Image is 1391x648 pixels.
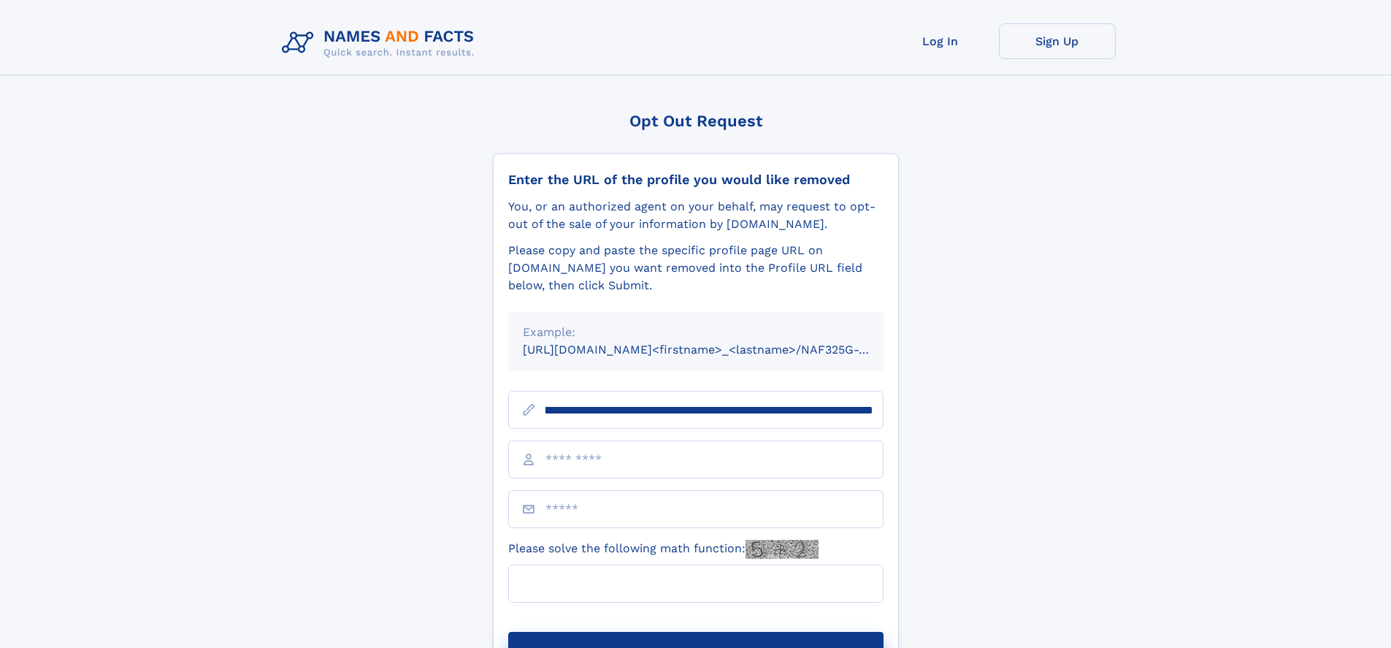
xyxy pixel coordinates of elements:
[493,112,899,130] div: Opt Out Request
[508,198,884,233] div: You, or an authorized agent on your behalf, may request to opt-out of the sale of your informatio...
[276,23,486,63] img: Logo Names and Facts
[508,242,884,294] div: Please copy and paste the specific profile page URL on [DOMAIN_NAME] you want removed into the Pr...
[508,540,819,559] label: Please solve the following math function:
[999,23,1116,59] a: Sign Up
[523,343,911,357] small: [URL][DOMAIN_NAME]<firstname>_<lastname>/NAF325G-xxxxxxxx
[523,324,869,341] div: Example:
[882,23,999,59] a: Log In
[508,172,884,188] div: Enter the URL of the profile you would like removed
